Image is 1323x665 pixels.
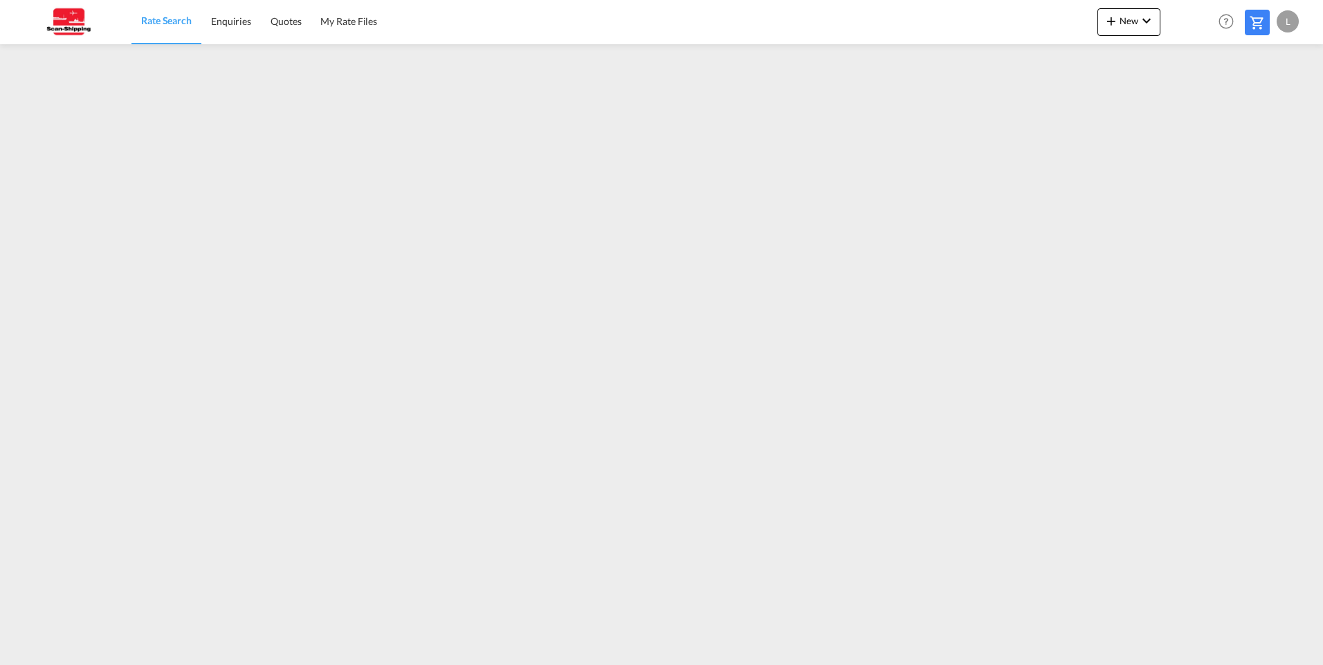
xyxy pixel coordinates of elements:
[211,15,251,27] span: Enquiries
[1103,15,1155,26] span: New
[271,15,301,27] span: Quotes
[320,15,377,27] span: My Rate Files
[1103,12,1120,29] md-icon: icon-plus 400-fg
[21,6,114,37] img: 123b615026f311ee80dabbd30bc9e10f.jpg
[141,15,192,26] span: Rate Search
[1277,10,1299,32] div: l
[1214,10,1238,33] span: Help
[1214,10,1245,35] div: Help
[1138,12,1155,29] md-icon: icon-chevron-down
[1097,8,1160,36] button: icon-plus 400-fgNewicon-chevron-down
